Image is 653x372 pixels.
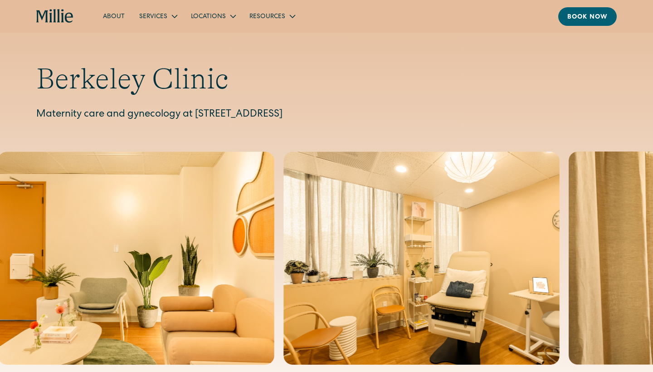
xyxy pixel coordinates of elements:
[567,13,608,22] div: Book now
[242,9,302,24] div: Resources
[36,108,617,122] p: Maternity care and gynecology at [STREET_ADDRESS]
[96,9,132,24] a: About
[36,62,617,97] h1: Berkeley Clinic
[558,7,617,26] a: Book now
[139,12,167,22] div: Services
[191,12,226,22] div: Locations
[249,12,285,22] div: Resources
[132,9,184,24] div: Services
[36,9,74,24] a: home
[184,9,242,24] div: Locations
